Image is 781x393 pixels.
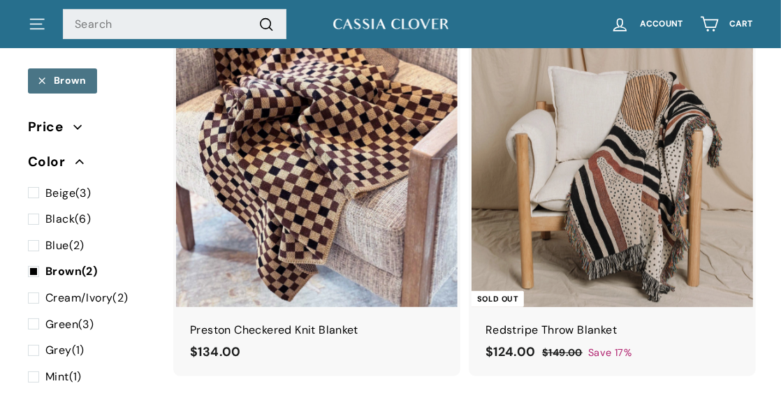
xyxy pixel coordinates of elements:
span: (2) [45,262,97,281]
div: Preston Checkered Knit Blanket [190,321,444,339]
a: Preston Checkered Knit Blanket [176,26,458,376]
span: Color [28,151,75,172]
div: Sold Out [472,291,524,307]
span: (6) [45,210,91,228]
span: Beige [45,186,75,200]
span: Cart [729,20,753,29]
span: (2) [45,237,85,255]
span: Cream/Ivory [45,290,112,305]
span: $134.00 [190,343,241,360]
span: Price [28,117,73,138]
button: Color [28,148,154,183]
span: (3) [45,184,91,202]
a: Sold Out Redstripe Throw Blanket Save 17% [472,26,753,376]
span: (1) [45,341,85,359]
span: (1) [45,368,82,386]
span: Account [640,20,683,29]
input: Search [63,9,286,40]
button: Price [28,113,154,148]
a: Cart [692,3,761,45]
div: Redstripe Throw Blanket [486,321,739,339]
span: (2) [45,289,129,307]
span: (3) [45,316,94,334]
span: Brown [45,264,82,279]
a: Brown [28,68,97,94]
span: Save 17% [588,345,632,361]
span: Blue [45,238,69,253]
span: Mint [45,369,69,384]
span: Green [45,317,78,332]
span: $124.00 [486,343,536,360]
span: Grey [45,343,72,357]
a: Account [602,3,692,45]
span: $149.00 [542,346,583,359]
span: Black [45,212,75,226]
